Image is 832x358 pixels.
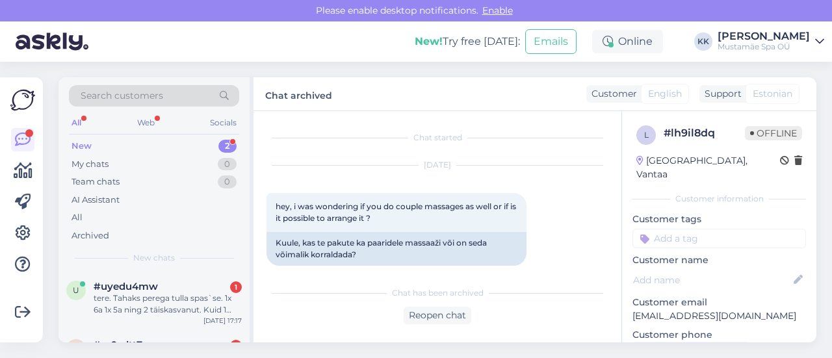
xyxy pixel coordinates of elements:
div: My chats [71,158,109,171]
span: Offline [745,126,802,140]
b: New! [415,35,443,47]
span: New chats [133,252,175,264]
div: [PERSON_NAME] [718,31,810,42]
span: Search customers [81,89,163,103]
p: Customer email [632,296,806,309]
div: 0 [218,158,237,171]
div: AI Assistant [71,194,120,207]
div: Chat started [266,132,608,144]
p: Customer phone [632,328,806,342]
div: All [69,114,84,131]
span: l [644,130,649,140]
span: #nr9wltt7 [94,339,142,351]
div: New [71,140,92,153]
div: KK [694,32,712,51]
img: Askly Logo [10,88,35,112]
div: Kuule, kas te pakute ka paaridele massaaži või on seda võimalik korraldada? [266,232,526,266]
div: Reopen chat [404,307,471,324]
span: Chat has been archived [392,287,484,299]
div: [GEOGRAPHIC_DATA], Vantaa [636,154,780,181]
div: # lh9il8dq [664,125,745,141]
div: Socials [207,114,239,131]
span: u [73,285,79,295]
div: Customer information [632,193,806,205]
p: [EMAIL_ADDRESS][DOMAIN_NAME] [632,309,806,323]
input: Add a tag [632,229,806,248]
p: Customer tags [632,212,806,226]
span: English [648,87,682,101]
span: hey, i was wondering if you do couple massages as well or if is it possible to arrange it ? [276,201,518,223]
div: [DATE] [266,159,608,171]
div: [DATE] 17:17 [203,316,242,326]
div: Support [699,87,742,101]
div: Try free [DATE]: [415,34,520,49]
div: Archived [71,229,109,242]
div: 1 [230,281,242,293]
div: tere. Tahaks perega tulla spas`se. 1x 6a 1x 5a ning 2 täiskasvanut. Kuid 1 täiskasvanutest tahaks... [94,292,242,316]
p: Customer name [632,253,806,267]
div: Customer [586,87,637,101]
div: Team chats [71,175,120,188]
span: Estonian [753,87,792,101]
div: Web [135,114,157,131]
div: 2 [218,140,237,153]
span: Enable [478,5,517,16]
label: Chat archived [265,85,332,103]
span: #uyedu4mw [94,281,158,292]
div: Mustamäe Spa OÜ [718,42,810,52]
div: 0 [218,175,237,188]
div: 1 [230,340,242,352]
div: All [71,211,83,224]
div: Online [592,30,663,53]
button: Emails [525,29,577,54]
a: [PERSON_NAME]Mustamäe Spa OÜ [718,31,824,52]
span: 11:24 [270,266,319,276]
input: Add name [633,273,791,287]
